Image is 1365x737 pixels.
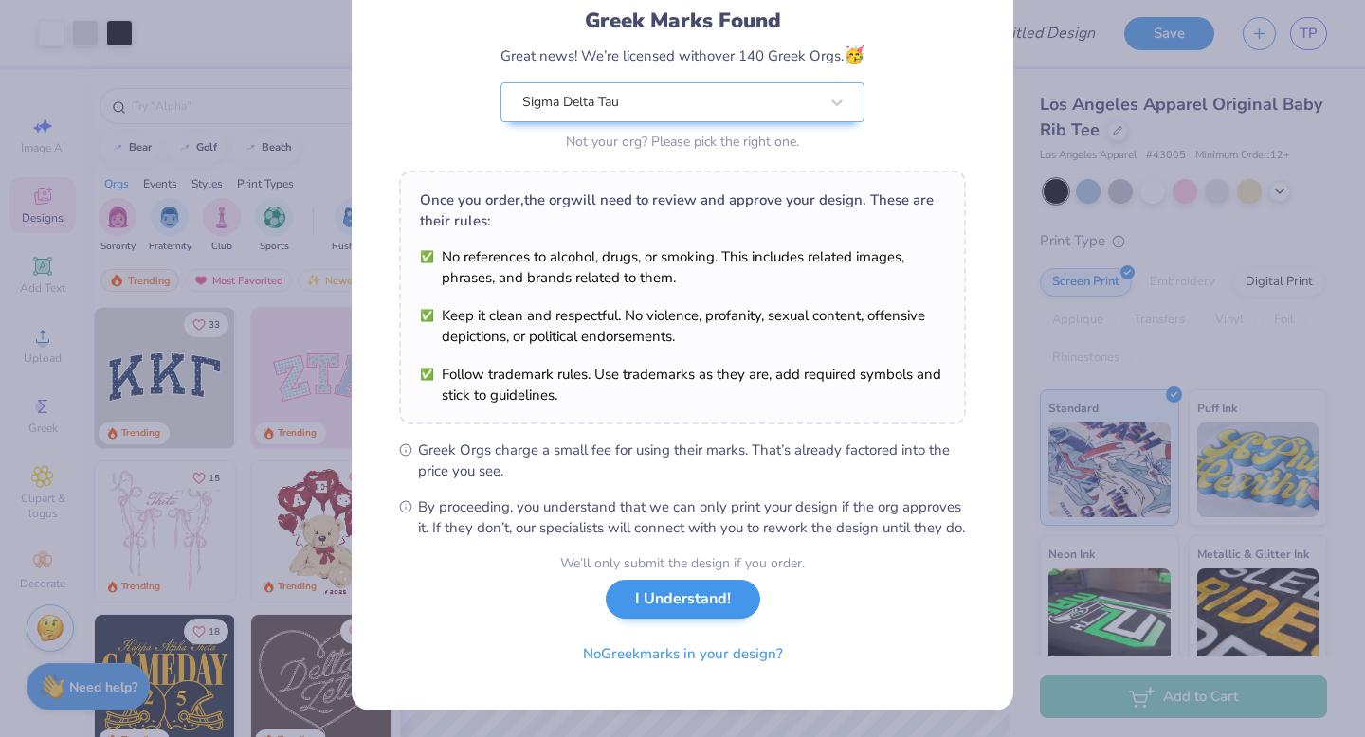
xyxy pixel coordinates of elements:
[500,43,864,68] div: Great news! We’re licensed with over 140 Greek Orgs.
[420,246,945,288] li: No references to alcohol, drugs, or smoking. This includes related images, phrases, and brands re...
[606,580,760,619] button: I Understand!
[418,496,966,538] span: By proceeding, you understand that we can only print your design if the org approves it. If they ...
[420,305,945,347] li: Keep it clean and respectful. No violence, profanity, sexual content, offensive depictions, or po...
[500,6,864,36] div: Greek Marks Found
[567,635,799,674] button: NoGreekmarks in your design?
[418,440,966,481] span: Greek Orgs charge a small fee for using their marks. That’s already factored into the price you see.
[500,132,864,152] div: Not your org? Please pick the right one.
[560,553,805,573] div: We’ll only submit the design if you order.
[844,44,864,66] span: 🥳
[420,189,945,231] div: Once you order, the org will need to review and approve your design. These are their rules:
[420,364,945,405] li: Follow trademark rules. Use trademarks as they are, add required symbols and stick to guidelines.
